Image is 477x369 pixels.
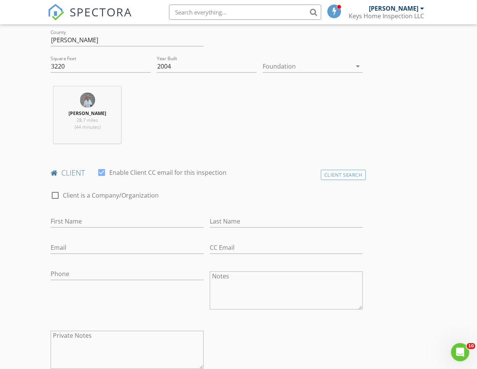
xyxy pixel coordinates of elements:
span: (44 minutes) [75,124,101,130]
div: [PERSON_NAME] [369,5,419,12]
label: Enable Client CC email for this inspection [109,169,227,176]
input: Search everything... [169,5,321,20]
div: Client Search [321,170,366,180]
span: 28.7 miles [77,117,98,123]
h4: client [51,168,362,178]
span: 10 [467,343,475,349]
img: dsc_7562.jpg [80,93,95,108]
span: SPECTORA [70,4,132,20]
iframe: Intercom live chat [451,343,469,361]
i: arrow_drop_down [354,62,363,71]
label: Client is a Company/Organization [63,192,159,199]
div: Keys Home Inspection LLC [349,12,424,20]
a: SPECTORA [48,10,132,26]
img: The Best Home Inspection Software - Spectora [48,4,64,21]
strong: [PERSON_NAME] [69,110,106,117]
